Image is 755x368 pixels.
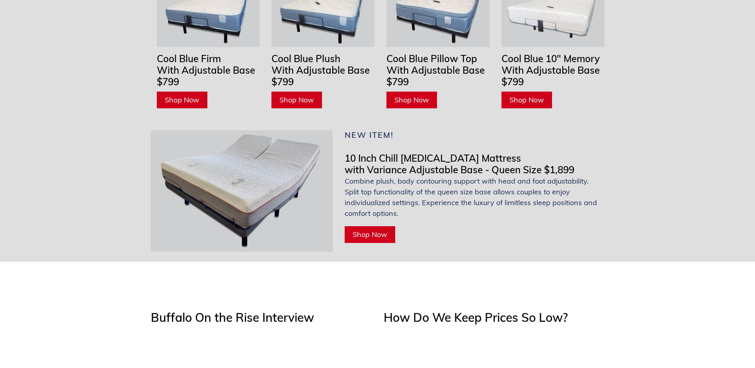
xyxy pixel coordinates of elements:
span: With Adjustable Base $799 [271,64,370,88]
span: Cool Blue Pillow Top [386,53,477,65]
a: Shop Now [386,92,437,108]
span: Combine plush, body contouring support with head and foot adjustability. Split top functionality ... [345,176,605,219]
span: With Adjustable Base $799 [386,64,485,88]
span: with Variance Adjustable Base - Queen Size $1,899 [345,164,574,176]
span: How Do We Keep Prices So Low? [384,310,568,325]
img: Split Queen Mattress and Adjustable Base $1,899. King Size $2,299 [151,130,333,252]
span: Shop Now [279,95,314,104]
a: Shop Now [501,92,552,108]
span: Shop Now [353,230,387,239]
span: Shop Now [394,95,429,104]
span: New Item! [345,130,394,140]
span: 10 Inch Chill [MEDICAL_DATA] Mattress [345,152,521,164]
a: Shop Now [345,226,395,243]
span: Cool Blue Plush [271,53,340,65]
span: Cool Blue 10" Memory [501,53,600,65]
span: With Adjustable Base $799 [157,64,255,88]
span: Cool Blue Firm [157,53,221,65]
span: Buffalo On the Rise Interview [151,310,314,325]
span: Shop Now [509,95,544,104]
span: With Adjustable Base $799 [501,64,600,88]
a: Shop Now [271,92,322,108]
span: Shop Now [165,95,199,104]
a: Shop Now [157,92,207,108]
